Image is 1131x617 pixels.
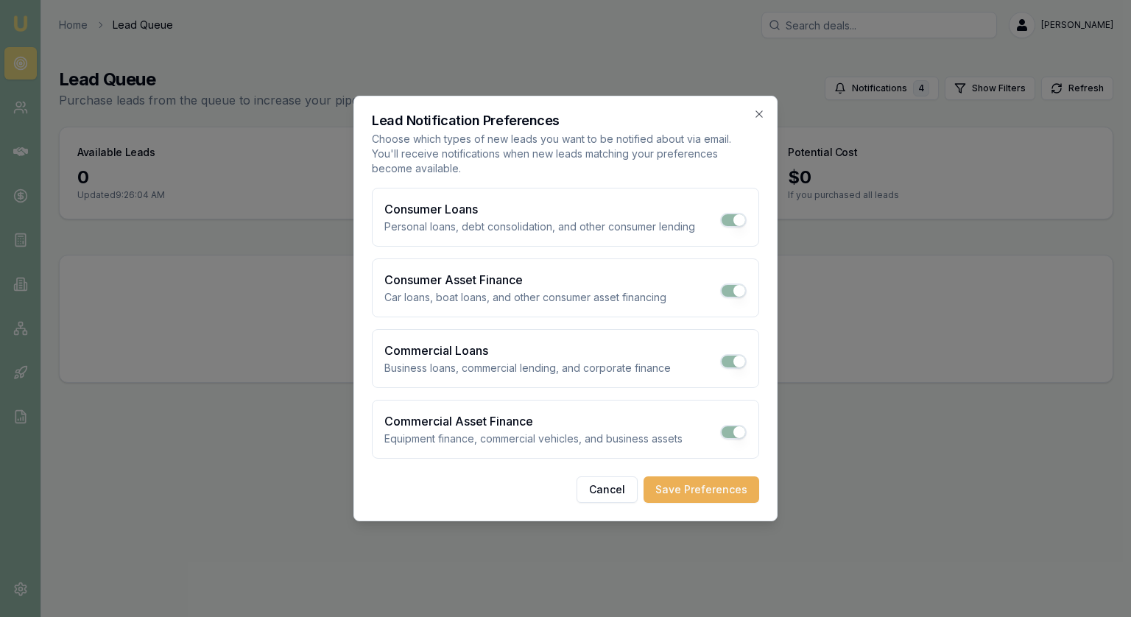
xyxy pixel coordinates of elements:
[384,219,695,234] p: Personal loans, debt consolidation, and other consumer lending
[720,283,747,298] button: Toggle Consumer Asset Finance notifications
[384,202,478,216] label: Consumer Loans
[384,361,671,376] p: Business loans, commercial lending, and corporate finance
[720,213,747,228] button: Toggle Consumer Loans notifications
[644,476,759,503] button: Save Preferences
[384,290,666,305] p: Car loans, boat loans, and other consumer asset financing
[577,476,638,503] button: Cancel
[384,431,683,446] p: Equipment finance, commercial vehicles, and business assets
[384,343,488,358] label: Commercial Loans
[720,425,747,440] button: Toggle Commercial Asset Finance notifications
[384,414,533,429] label: Commercial Asset Finance
[720,354,747,369] button: Toggle Commercial Loans notifications
[372,132,759,176] p: Choose which types of new leads you want to be notified about via email. You'll receive notificat...
[372,114,759,127] h2: Lead Notification Preferences
[384,272,523,287] label: Consumer Asset Finance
